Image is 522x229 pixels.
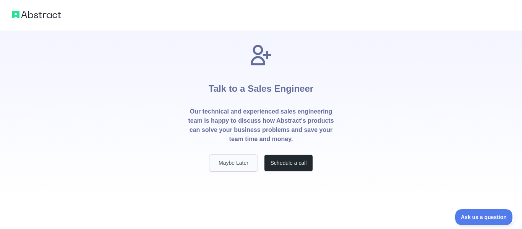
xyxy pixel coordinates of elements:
[209,154,258,172] button: Maybe Later
[188,107,334,144] p: Our technical and experienced sales engineering team is happy to discuss how Abstract's products ...
[455,209,514,225] iframe: Toggle Customer Support
[12,9,61,20] img: Abstract logo
[264,154,313,172] button: Schedule a call
[209,67,313,107] h1: Talk to a Sales Engineer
